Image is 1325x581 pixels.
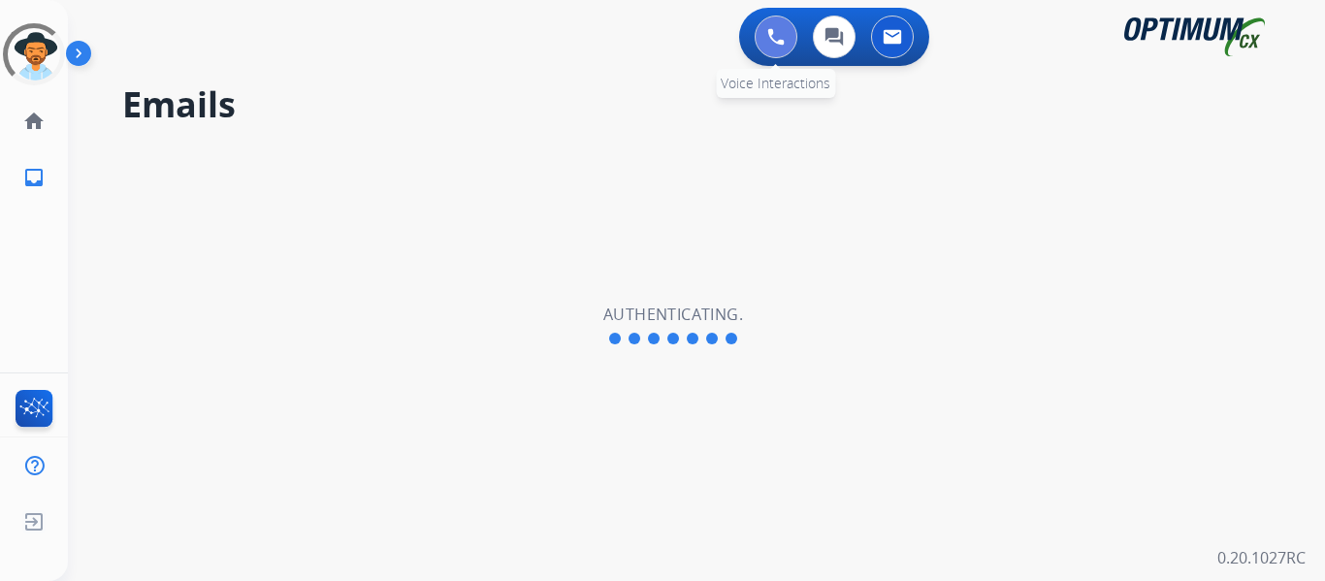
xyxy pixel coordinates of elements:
mat-icon: home [22,110,46,133]
span: Voice Interactions [721,74,830,92]
p: 0.20.1027RC [1217,546,1306,569]
h2: Authenticating. [603,303,743,326]
mat-icon: inbox [22,166,46,189]
h2: Emails [122,85,1278,124]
